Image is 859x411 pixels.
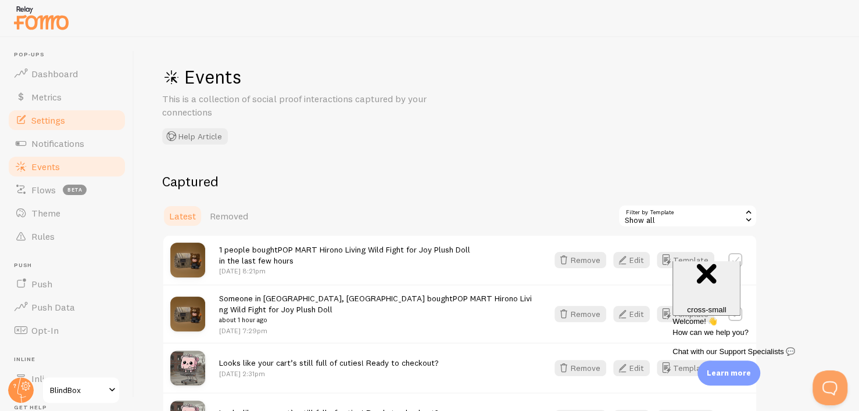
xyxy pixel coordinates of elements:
p: [DATE] 7:29pm [219,326,534,336]
a: Inline [7,367,127,390]
img: Sc7f348049d084658866ccbe93ad17b7dO_ebaa1ad9-fa80-481e-9f53-f1b681846518.webp [170,297,205,331]
button: Template [657,360,714,376]
img: dKelRa8ISDSAl7sTUGPL [170,351,205,385]
button: Template [657,306,714,322]
span: Inline [14,356,127,363]
span: Opt-In [31,325,59,336]
a: Edit [613,252,657,268]
span: Rules [31,230,55,242]
span: Someone in [GEOGRAPHIC_DATA], [GEOGRAPHIC_DATA] bought [219,293,534,326]
a: POP MART Hirono Living Wild Fight for Joy Plush Doll [278,244,470,255]
a: Push Data [7,295,127,319]
a: Metrics [7,85,127,109]
p: [DATE] 2:31pm [219,369,438,378]
span: Inline [31,373,54,384]
span: Settings [31,114,65,126]
span: beta [63,185,87,195]
a: Push [7,272,127,295]
button: Edit [613,252,650,268]
a: Edit [613,360,657,376]
a: Theme [7,201,127,225]
p: Learn more [707,367,751,378]
a: Rules [7,225,127,248]
a: Notifications [7,132,127,155]
a: Opt-In [7,319,127,342]
span: Dashboard [31,68,78,80]
span: Push [14,262,127,269]
span: BlindBox [50,383,105,397]
span: Push Data [31,301,75,313]
span: Notifications [31,138,84,149]
span: Removed [210,210,248,222]
a: Removed [203,204,255,228]
iframe: Help Scout Beacon - Messages and Notifications [667,261,854,370]
span: Theme [31,207,60,219]
a: POP MART Hirono Living Wild Fight for Joy Plush Doll [219,293,532,315]
button: Help Article [162,128,228,145]
a: Events [7,155,127,178]
span: 1 people bought in the last few hours [219,244,470,266]
span: Latest [169,210,196,222]
h1: Events [162,65,511,89]
a: Flows beta [7,178,127,201]
button: Remove [554,360,606,376]
a: Dashboard [7,62,127,85]
small: about 1 hour ago [219,315,534,325]
p: This is a collection of social proof interactions captured by your connections [162,92,441,119]
button: Remove [554,306,606,322]
button: Edit [613,306,650,322]
button: Template [657,252,714,268]
div: Learn more [697,360,760,385]
span: Flows [31,184,56,196]
a: BlindBox [42,376,120,404]
p: [DATE] 8:21pm [219,266,470,276]
button: Remove [554,252,606,268]
span: Push [31,278,52,290]
span: Events [31,161,60,172]
h2: Captured [162,172,757,190]
span: Metrics [31,91,62,103]
a: Latest [162,204,203,228]
iframe: Help Scout Beacon - Open [813,370,847,405]
span: Pop-ups [14,51,127,59]
a: Edit [613,306,657,322]
span: Looks like your cart’s still full of cuties! Ready to checkout? [219,358,438,368]
img: fomo-relay-logo-orange.svg [12,3,70,33]
div: Show all [618,204,757,228]
img: Sc7f348049d084658866ccbe93ad17b7dO_ebaa1ad9-fa80-481e-9f53-f1b681846518.webp [170,243,205,277]
button: Edit [613,360,650,376]
a: Settings [7,109,127,132]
